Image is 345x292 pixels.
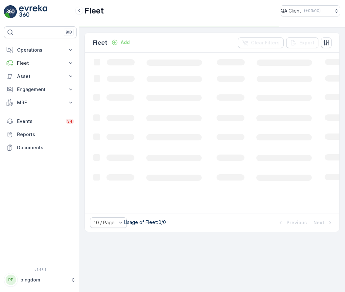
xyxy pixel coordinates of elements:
[4,128,77,141] a: Reports
[17,118,62,125] p: Events
[281,5,340,16] button: QA Client(+03:00)
[84,6,104,16] p: Fleet
[299,39,314,46] p: Export
[277,219,308,227] button: Previous
[281,8,301,14] p: QA Client
[4,57,77,70] button: Fleet
[286,37,318,48] button: Export
[65,30,72,35] p: ⌘B
[4,273,77,287] button: PPpingdom
[4,83,77,96] button: Engagement
[4,43,77,57] button: Operations
[304,8,321,13] p: ( +03:00 )
[6,275,16,285] div: PP
[251,39,280,46] p: Clear Filters
[238,37,284,48] button: Clear Filters
[20,277,67,283] p: pingdom
[4,141,77,154] a: Documents
[287,219,307,226] p: Previous
[313,219,324,226] p: Next
[17,60,63,66] p: Fleet
[4,115,77,128] a: Events34
[4,268,77,272] span: v 1.48.1
[93,38,107,47] p: Fleet
[4,70,77,83] button: Asset
[17,86,63,93] p: Engagement
[4,5,17,18] img: logo
[109,38,132,46] button: Add
[17,47,63,53] p: Operations
[17,144,74,151] p: Documents
[17,73,63,80] p: Asset
[17,131,74,138] p: Reports
[4,96,77,109] button: MRF
[121,39,130,46] p: Add
[124,219,166,226] p: Usage of Fleet : 0/0
[17,99,63,106] p: MRF
[19,5,47,18] img: logo_light-DOdMpM7g.png
[313,219,334,227] button: Next
[67,119,73,124] p: 34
